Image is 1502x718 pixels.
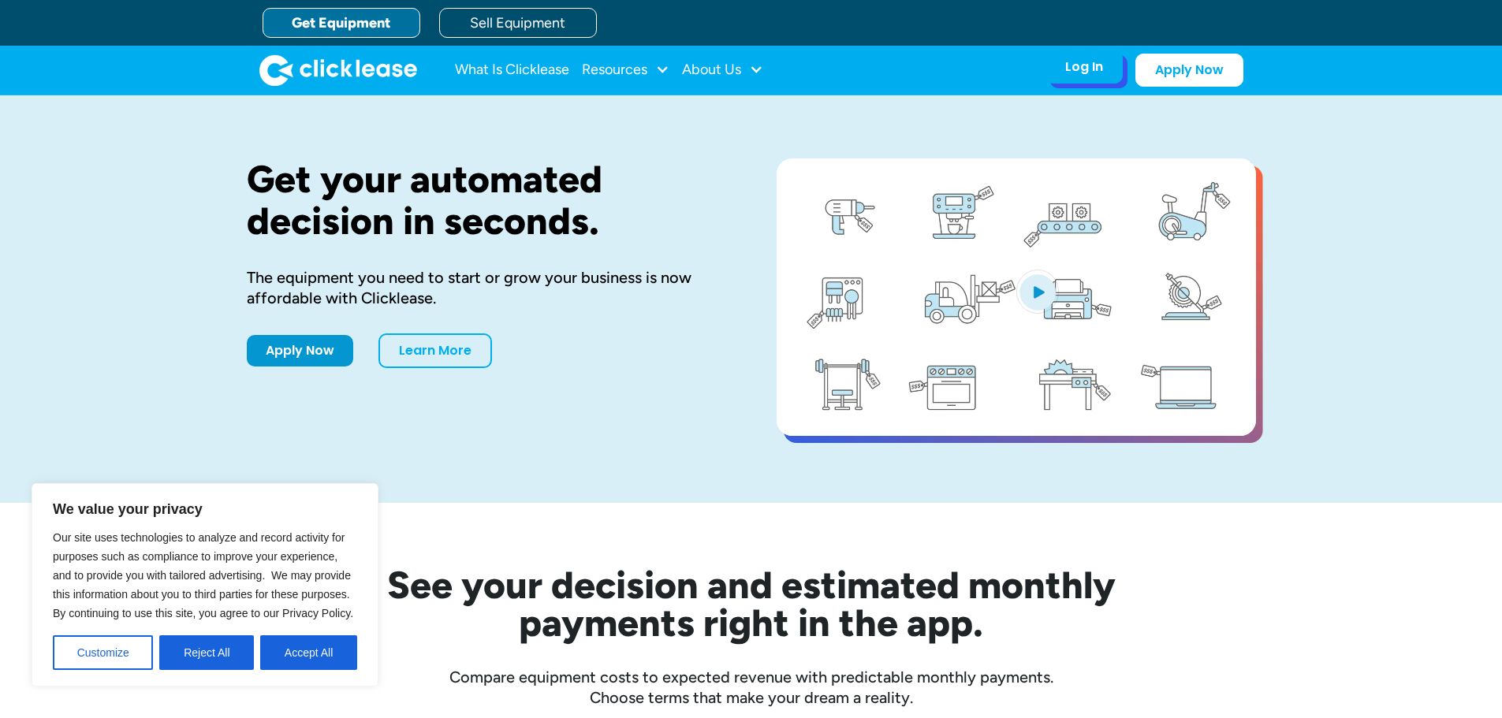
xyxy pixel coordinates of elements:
[1135,54,1243,87] a: Apply Now
[1065,59,1103,75] div: Log In
[263,8,420,38] a: Get Equipment
[378,333,492,368] a: Learn More
[777,158,1256,436] a: open lightbox
[682,54,763,86] div: About Us
[53,531,353,619] span: Our site uses technologies to analyze and record activity for purposes such as compliance to impr...
[247,158,726,242] h1: Get your automated decision in seconds.
[260,635,357,670] button: Accept All
[159,635,254,670] button: Reject All
[247,267,726,308] div: The equipment you need to start or grow your business is now affordable with Clicklease.
[247,667,1256,708] div: Compare equipment costs to expected revenue with predictable monthly payments. Choose terms that ...
[582,54,669,86] div: Resources
[259,54,417,86] img: Clicklease logo
[53,500,357,519] p: We value your privacy
[439,8,597,38] a: Sell Equipment
[455,54,569,86] a: What Is Clicklease
[310,566,1193,642] h2: See your decision and estimated monthly payments right in the app.
[53,635,153,670] button: Customize
[32,483,378,686] div: We value your privacy
[1016,270,1059,314] img: Blue play button logo on a light blue circular background
[259,54,417,86] a: home
[247,335,353,366] a: Apply Now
